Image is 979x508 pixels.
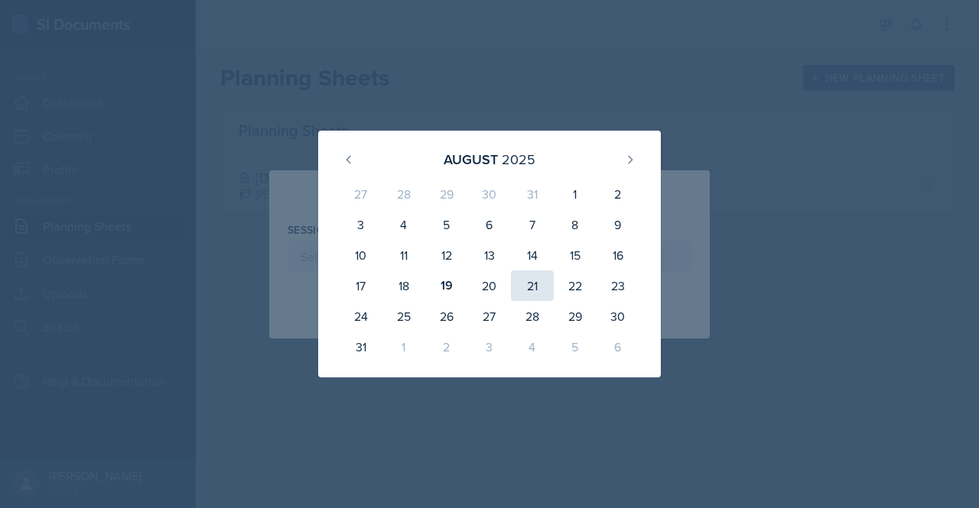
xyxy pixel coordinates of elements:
[382,332,425,362] div: 1
[597,301,639,332] div: 30
[340,332,382,362] div: 31
[340,179,382,209] div: 27
[340,301,382,332] div: 24
[340,270,382,301] div: 17
[511,270,554,301] div: 21
[425,270,468,301] div: 19
[554,301,597,332] div: 29
[468,240,511,270] div: 13
[382,301,425,332] div: 25
[511,301,554,332] div: 28
[382,209,425,240] div: 4
[511,209,554,240] div: 7
[382,179,425,209] div: 28
[425,332,468,362] div: 2
[468,332,511,362] div: 3
[502,149,535,170] div: 2025
[382,240,425,270] div: 11
[554,209,597,240] div: 8
[554,179,597,209] div: 1
[425,179,468,209] div: 29
[468,209,511,240] div: 6
[425,240,468,270] div: 12
[468,270,511,301] div: 20
[597,270,639,301] div: 23
[597,179,639,209] div: 2
[340,240,382,270] div: 10
[554,332,597,362] div: 5
[597,240,639,270] div: 16
[444,149,498,170] div: August
[382,270,425,301] div: 18
[511,332,554,362] div: 4
[425,209,468,240] div: 5
[554,240,597,270] div: 15
[425,301,468,332] div: 26
[511,240,554,270] div: 14
[554,270,597,301] div: 22
[340,209,382,240] div: 3
[597,209,639,240] div: 9
[511,179,554,209] div: 31
[468,301,511,332] div: 27
[597,332,639,362] div: 6
[468,179,511,209] div: 30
